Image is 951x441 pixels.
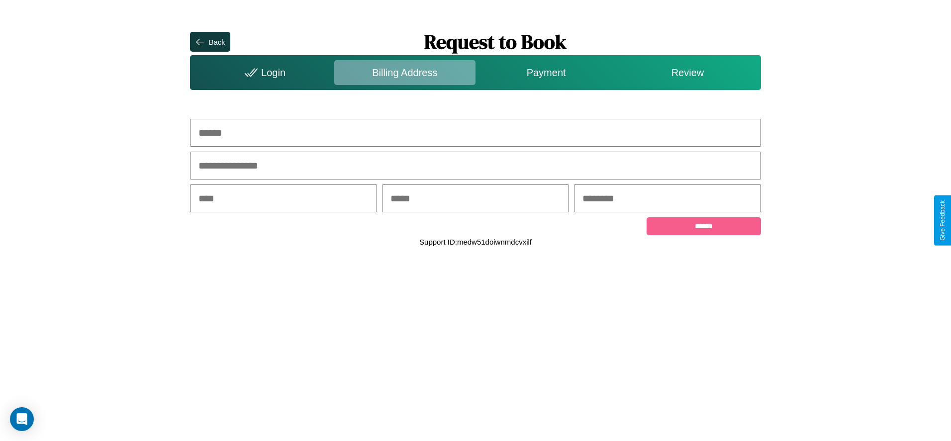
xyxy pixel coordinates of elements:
h1: Request to Book [230,28,761,55]
div: Login [192,60,334,85]
p: Support ID: medw51doiwnmdcvxilf [419,235,532,249]
div: Back [208,38,225,46]
div: Give Feedback [939,200,946,241]
div: Open Intercom Messenger [10,407,34,431]
div: Billing Address [334,60,475,85]
button: Back [190,32,230,52]
div: Payment [475,60,617,85]
div: Review [617,60,758,85]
